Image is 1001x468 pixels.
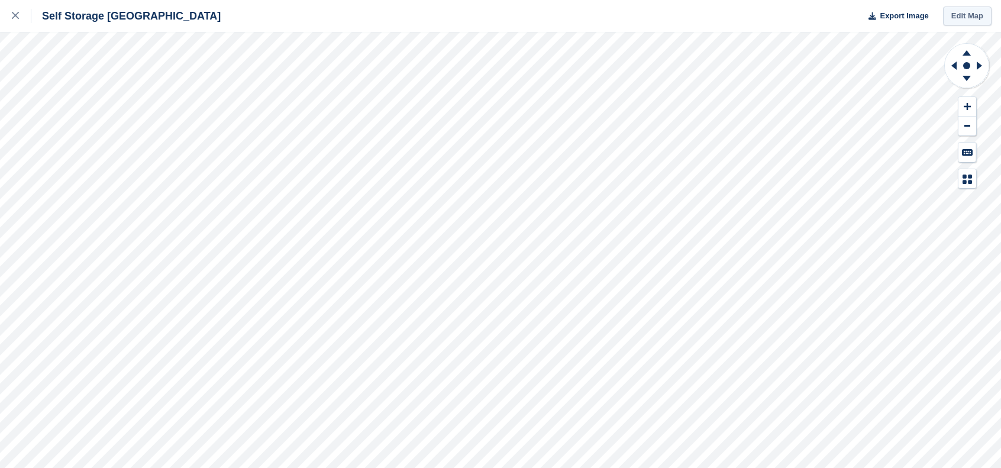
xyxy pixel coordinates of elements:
[31,9,221,23] div: Self Storage [GEOGRAPHIC_DATA]
[943,7,992,26] a: Edit Map
[958,117,976,136] button: Zoom Out
[958,143,976,162] button: Keyboard Shortcuts
[880,10,928,22] span: Export Image
[861,7,929,26] button: Export Image
[958,169,976,189] button: Map Legend
[958,97,976,117] button: Zoom In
